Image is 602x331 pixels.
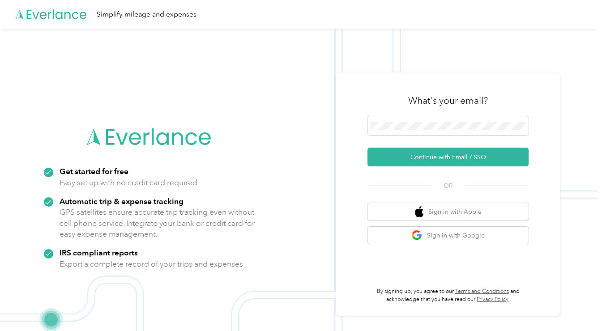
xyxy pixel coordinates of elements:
[477,296,508,303] a: Privacy Policy
[408,94,488,107] h3: What's your email?
[60,177,197,188] p: Easy set up with no credit card required
[367,227,529,244] button: google logoSign in with Google
[367,288,529,303] p: By signing up, you agree to our and acknowledge that you have read our .
[60,196,184,206] strong: Automatic trip & expense tracking
[411,230,423,241] img: google logo
[60,248,138,257] strong: IRS compliant reports
[60,207,255,240] p: GPS satellites ensure accurate trip tracking even without cell phone service. Integrate your bank...
[97,9,196,20] div: Simplify mileage and expenses
[60,166,128,176] strong: Get started for free
[60,259,245,270] p: Export a complete record of your trips and expenses.
[367,203,529,221] button: apple logoSign in with Apple
[455,288,509,295] a: Terms and Conditions
[415,206,424,217] img: apple logo
[432,181,464,191] span: OR
[367,148,529,166] button: Continue with Email / SSO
